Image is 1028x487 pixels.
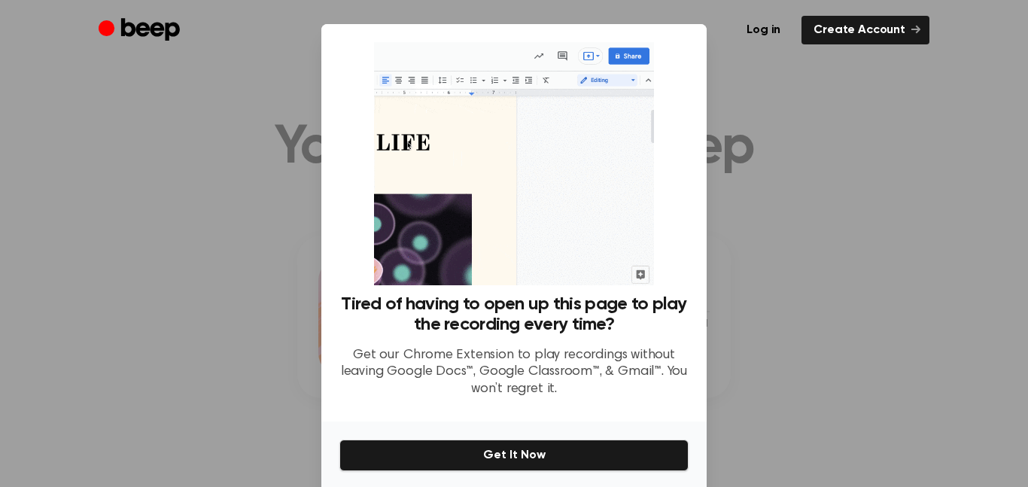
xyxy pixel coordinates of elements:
[339,294,689,335] h3: Tired of having to open up this page to play the recording every time?
[339,347,689,398] p: Get our Chrome Extension to play recordings without leaving Google Docs™, Google Classroom™, & Gm...
[735,16,792,44] a: Log in
[339,440,689,471] button: Get It Now
[801,16,929,44] a: Create Account
[374,42,653,285] img: Beep extension in action
[99,16,184,45] a: Beep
